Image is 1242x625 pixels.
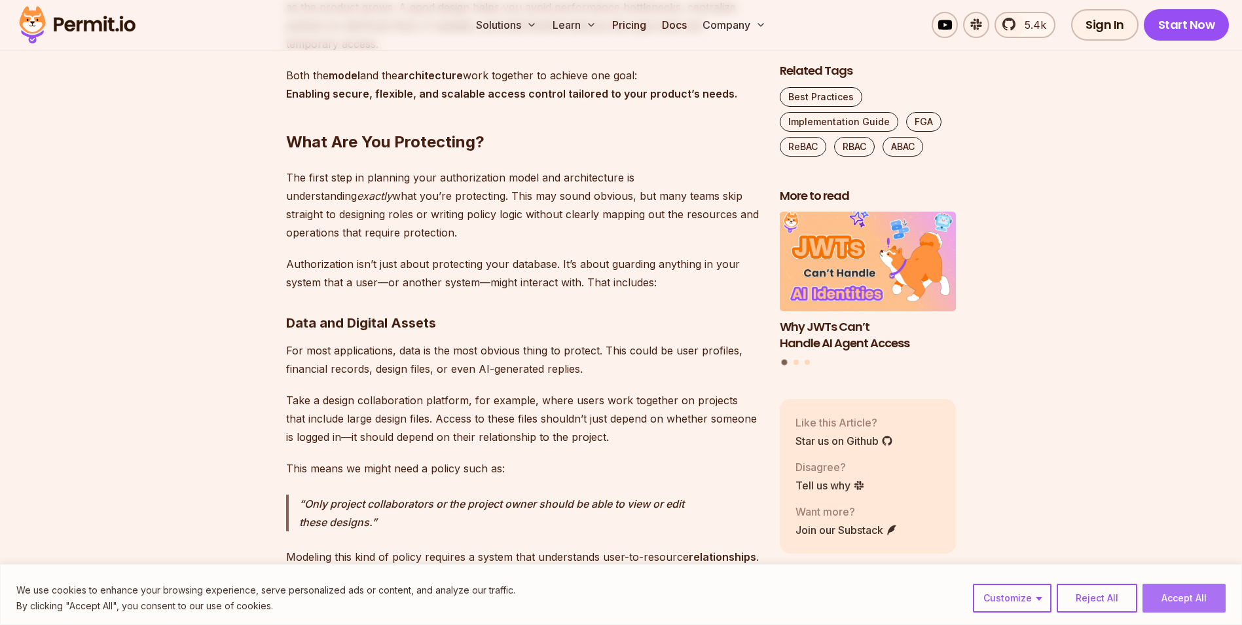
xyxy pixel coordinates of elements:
strong: What Are You Protecting? [286,132,484,151]
a: Start Now [1144,9,1230,41]
a: Star us on Github [795,433,893,449]
a: Pricing [607,12,651,38]
a: Best Practices [780,87,862,107]
a: Tell us why [795,478,865,493]
strong: architecture [397,69,463,82]
button: Learn [547,12,602,38]
strong: relationships [689,550,756,563]
p: We use cookies to enhance your browsing experience, serve personalized ads or content, and analyz... [16,582,515,598]
span: 5.4k [1017,17,1046,33]
a: Why JWTs Can’t Handle AI Agent AccessWhy JWTs Can’t Handle AI Agent Access [780,212,957,352]
h3: Why JWTs Can’t Handle AI Agent Access [780,319,957,352]
a: RBAC [834,137,875,157]
a: Sign In [1071,9,1139,41]
strong: Enabling secure, flexible, and scalable access control tailored to your product’s needs. [286,87,737,100]
button: Solutions [471,12,542,38]
li: 1 of 3 [780,212,957,352]
p: The first step in planning your authorization model and architecture is understanding what you’re... [286,168,759,242]
p: Disagree? [795,459,865,475]
strong: Data and Digital Assets [286,315,436,331]
p: By clicking "Accept All", you consent to our use of cookies. [16,598,515,614]
p: Authorization isn’t just about protecting your database. It’s about guarding anything in your sys... [286,255,759,292]
p: Want more? [795,504,898,520]
p: For most applications, data is the most obvious thing to protect. This could be user profiles, fi... [286,341,759,378]
div: Posts [780,212,957,368]
p: This means we might need a policy such as: [286,459,759,478]
a: FGA [906,112,941,132]
a: Implementation Guide [780,112,898,132]
p: Both the and the work together to achieve one goal: [286,66,759,103]
a: ReBAC [780,137,826,157]
a: Docs [657,12,692,38]
strong: model [329,69,360,82]
a: Join our Substack [795,522,898,538]
h2: Related Tags [780,63,957,79]
img: Permit logo [13,3,141,47]
button: Reject All [1057,584,1137,613]
button: Go to slide 3 [805,360,810,366]
a: 5.4k [995,12,1055,38]
button: Accept All [1142,584,1226,613]
a: ABAC [883,137,923,157]
button: Go to slide 2 [794,360,799,366]
em: exactly [357,189,392,202]
img: Why JWTs Can’t Handle AI Agent Access [780,212,957,312]
button: Customize [973,584,1051,613]
h2: More to read [780,188,957,204]
em: Only project collaborators or the project owner should be able to view or edit these designs. [299,497,684,529]
button: Go to slide 1 [782,360,788,366]
button: Company [697,12,771,38]
p: Like this Article? [795,415,893,430]
p: Take a design collaboration platform, for example, where users work together on projects that inc... [286,391,759,446]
